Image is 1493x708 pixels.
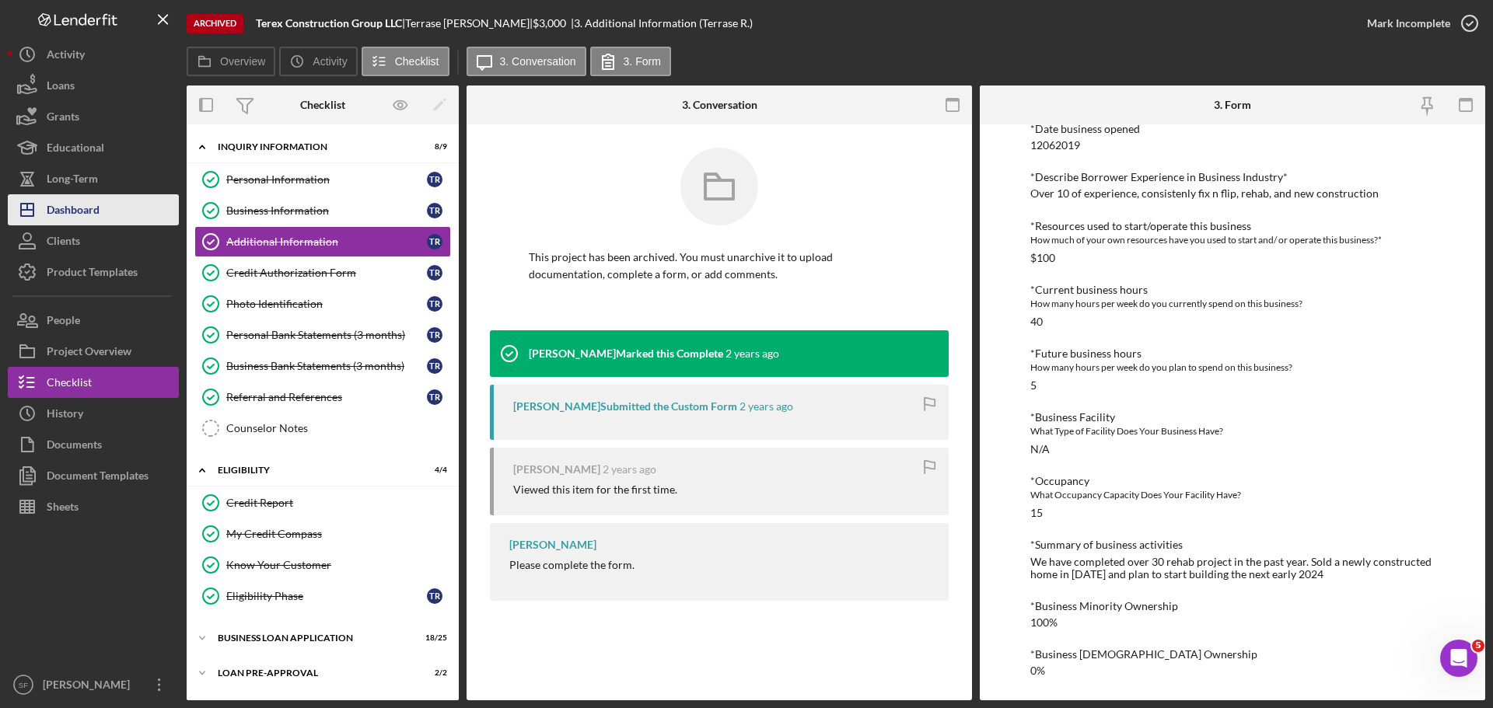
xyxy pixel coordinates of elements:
[8,39,179,70] a: Activity
[194,382,451,413] a: Referral and ReferencesTR
[467,47,586,76] button: 3. Conversation
[194,581,451,612] a: Eligibility PhaseTR
[279,47,357,76] button: Activity
[256,16,402,30] b: Terex Construction Group LLC
[226,267,427,279] div: Credit Authorization Form
[47,429,102,464] div: Documents
[8,460,179,491] button: Document Templates
[1472,640,1484,652] span: 5
[1030,360,1435,375] div: How many hours per week do you plan to spend on this business?
[1030,139,1080,152] div: 12062019
[226,422,450,434] div: Counselor Notes
[1030,507,1043,519] div: 15
[226,298,427,310] div: Photo Identification
[1030,284,1435,296] div: *Current business hours
[187,14,243,33] div: Archived
[226,497,450,509] div: Credit Report
[419,466,447,475] div: 4 / 4
[624,55,661,68] label: 3. Form
[8,194,179,225] button: Dashboard
[226,329,427,341] div: Personal Bank Statements (3 months)
[533,17,571,30] div: $3,000
[8,491,179,522] button: Sheets
[226,391,427,403] div: Referral and References
[194,351,451,382] a: Business Bank Statements (3 months)TR
[187,47,275,76] button: Overview
[1030,252,1055,264] div: $100
[427,588,442,604] div: T R
[8,132,179,163] button: Educational
[1030,347,1435,360] div: *Future business hours
[1440,640,1477,677] iframe: Intercom live chat
[427,172,442,187] div: T R
[571,17,753,30] div: | 3. Additional Information (Terrase R.)
[8,70,179,101] button: Loans
[1030,600,1435,612] div: *Business Minority Ownership
[1214,99,1251,111] div: 3. Form
[226,204,427,217] div: Business Information
[8,429,179,460] button: Documents
[1030,664,1045,677] div: 0%
[427,203,442,218] div: T R
[1030,316,1043,328] div: 40
[1030,379,1037,392] div: 5
[313,55,347,68] label: Activity
[194,195,451,226] a: Business InformationTR
[362,47,449,76] button: Checklist
[1030,232,1435,248] div: How much of your own resources have you used to start and/ or operate this business?*
[1030,171,1435,183] div: *Describe Borrower Experience in Business Industry*
[47,194,100,229] div: Dashboard
[218,466,408,475] div: ELIGIBILITY
[39,669,140,704] div: [PERSON_NAME]
[427,327,442,343] div: T R
[194,487,451,518] a: Credit Report
[194,319,451,351] a: Personal Bank Statements (3 months)TR
[256,17,405,30] div: |
[405,17,533,30] div: Terrase [PERSON_NAME] |
[218,633,408,643] div: BUSINESS LOAN APPLICATION
[8,256,179,288] button: Product Templates
[1030,616,1058,629] div: 100%
[1030,539,1435,551] div: *Summary of business activities
[47,39,85,74] div: Activity
[47,132,104,167] div: Educational
[8,336,179,367] a: Project Overview
[427,234,442,249] div: T R
[8,398,179,429] button: History
[19,681,28,689] text: SF
[47,256,138,291] div: Product Templates
[513,483,677,496] div: Viewed this item for the first time.
[603,463,656,476] time: 2023-11-20 21:41
[1030,411,1435,424] div: *Business Facility
[513,463,600,476] div: [PERSON_NAME]
[1030,123,1435,135] div: *Date business opened
[513,400,737,413] div: [PERSON_NAME] Submitted the Custom Form
[226,235,427,248] div: Additional Information
[529,347,723,360] div: [PERSON_NAME] Marked this Complete
[529,249,910,284] p: This project has been archived. You must unarchive it to upload documentation, complete a form, o...
[1030,556,1435,581] div: We have completed over 30 rehab project in the past year. Sold a newly constructed home in [DATE]...
[1030,220,1435,232] div: *Resources used to start/operate this business
[47,460,149,495] div: Document Templates
[419,142,447,152] div: 8 / 9
[8,305,179,336] a: People
[1030,424,1435,439] div: What Type of Facility Does Your Business Have?
[47,367,92,402] div: Checklist
[427,358,442,374] div: T R
[8,225,179,256] button: Clients
[740,400,793,413] time: 2023-11-20 21:49
[726,347,779,360] time: 2023-11-22 17:45
[194,226,451,257] a: Additional InformationTR
[47,491,79,526] div: Sheets
[226,173,427,186] div: Personal Information
[427,296,442,312] div: T R
[1030,475,1435,487] div: *Occupancy
[8,367,179,398] button: Checklist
